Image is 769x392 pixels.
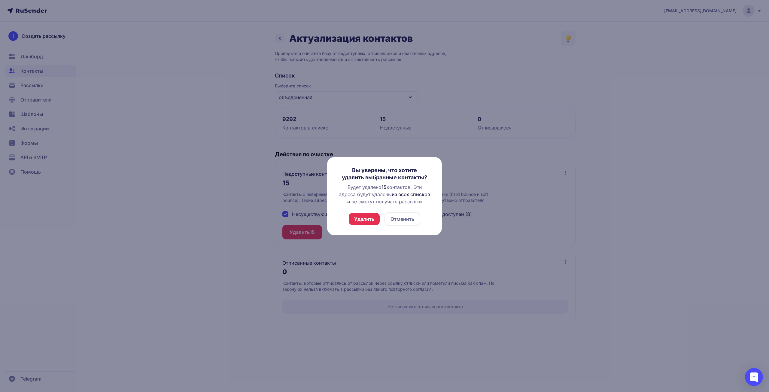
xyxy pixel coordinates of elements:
button: Отменить [384,212,420,226]
span: из всех списков [392,191,430,197]
h3: Вы уверены, что хотите удалить выбранные контакты? [337,167,432,181]
button: Удалить [349,213,380,225]
div: Будет удалено контактов. Эти адреса будут удалены и не смогут получать рассылки [337,184,432,205]
span: 15 [381,184,387,190]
